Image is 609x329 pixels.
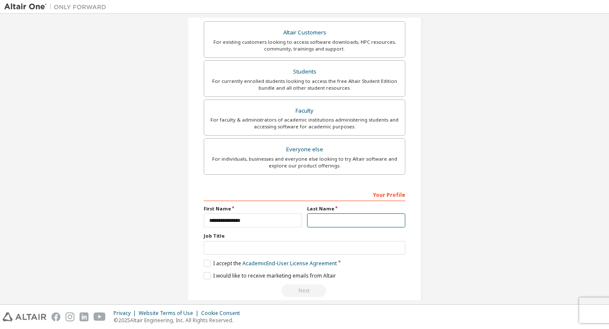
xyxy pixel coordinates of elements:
[204,284,405,297] div: Read and acccept EULA to continue
[204,233,405,239] label: Job Title
[4,3,111,11] img: Altair One
[114,310,139,317] div: Privacy
[209,39,400,52] div: For existing customers looking to access software downloads, HPC resources, community, trainings ...
[242,260,337,267] a: Academic End-User License Agreement
[201,310,245,317] div: Cookie Consent
[204,260,337,267] label: I accept the
[307,205,405,212] label: Last Name
[3,312,46,321] img: altair_logo.svg
[209,105,400,117] div: Faculty
[80,312,88,321] img: linkedin.svg
[209,144,400,156] div: Everyone else
[204,205,302,212] label: First Name
[204,272,336,279] label: I would like to receive marketing emails from Altair
[65,312,74,321] img: instagram.svg
[209,78,400,91] div: For currently enrolled students looking to access the free Altair Student Edition bundle and all ...
[209,27,400,39] div: Altair Customers
[94,312,106,321] img: youtube.svg
[114,317,245,324] p: © 2025 Altair Engineering, Inc. All Rights Reserved.
[209,116,400,130] div: For faculty & administrators of academic institutions administering students and accessing softwa...
[209,156,400,169] div: For individuals, businesses and everyone else looking to try Altair software and explore our prod...
[51,312,60,321] img: facebook.svg
[139,310,201,317] div: Website Terms of Use
[209,66,400,78] div: Students
[204,187,405,201] div: Your Profile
